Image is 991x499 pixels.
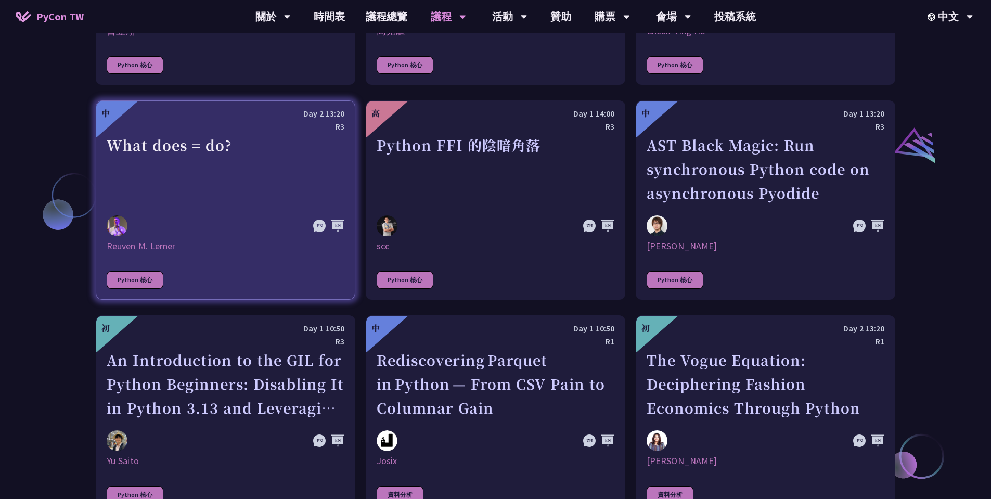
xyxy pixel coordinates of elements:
[5,4,94,30] a: PyCon TW
[377,348,614,420] div: Rediscovering Parquet in Python — From CSV Pain to Columnar Gain
[647,322,884,335] div: Day 2 13:20
[107,335,344,348] div: R3
[107,430,127,451] img: Yu Saito
[16,11,31,22] img: Home icon of PyCon TW 2025
[101,107,110,120] div: 中
[647,348,884,420] div: The Vogue Equation: Deciphering Fashion Economics Through Python
[641,322,650,335] div: 初
[636,100,895,300] a: 中 Day 1 13:20 R3 AST Black Magic: Run synchronous Python code on asynchronous Pyodide Yuichiro Ta...
[107,348,344,420] div: An Introduction to the GIL for Python Beginners: Disabling It in Python 3.13 and Leveraging Concu...
[377,56,433,74] div: Python 核心
[377,430,397,451] img: Josix
[377,133,614,205] div: Python FFI 的陰暗角落
[647,271,703,289] div: Python 核心
[36,9,84,24] span: PyCon TW
[377,215,397,236] img: scc
[107,56,163,74] div: Python 核心
[101,322,110,335] div: 初
[107,271,163,289] div: Python 核心
[377,240,614,252] div: scc
[647,133,884,205] div: AST Black Magic: Run synchronous Python code on asynchronous Pyodide
[377,322,614,335] div: Day 1 10:50
[107,240,344,252] div: Reuven M. Lerner
[647,120,884,133] div: R3
[107,107,344,120] div: Day 2 13:20
[377,455,614,467] div: Josix
[107,455,344,467] div: Yu Saito
[371,107,380,120] div: 高
[107,120,344,133] div: R3
[377,107,614,120] div: Day 1 14:00
[928,13,938,21] img: Locale Icon
[647,107,884,120] div: Day 1 13:20
[377,271,433,289] div: Python 核心
[377,120,614,133] div: R3
[377,335,614,348] div: R1
[647,240,884,252] div: [PERSON_NAME]
[107,215,127,238] img: Reuven M. Lerner
[641,107,650,120] div: 中
[647,430,667,451] img: Chantal Pino
[107,133,344,205] div: What does = do?
[371,322,380,335] div: 中
[647,215,667,236] img: Yuichiro Tachibana
[107,322,344,335] div: Day 1 10:50
[647,56,703,74] div: Python 核心
[647,455,884,467] div: [PERSON_NAME]
[96,100,355,300] a: 中 Day 2 13:20 R3 What does = do? Reuven M. Lerner Reuven M. Lerner Python 核心
[647,335,884,348] div: R1
[366,100,625,300] a: 高 Day 1 14:00 R3 Python FFI 的陰暗角落 scc scc Python 核心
